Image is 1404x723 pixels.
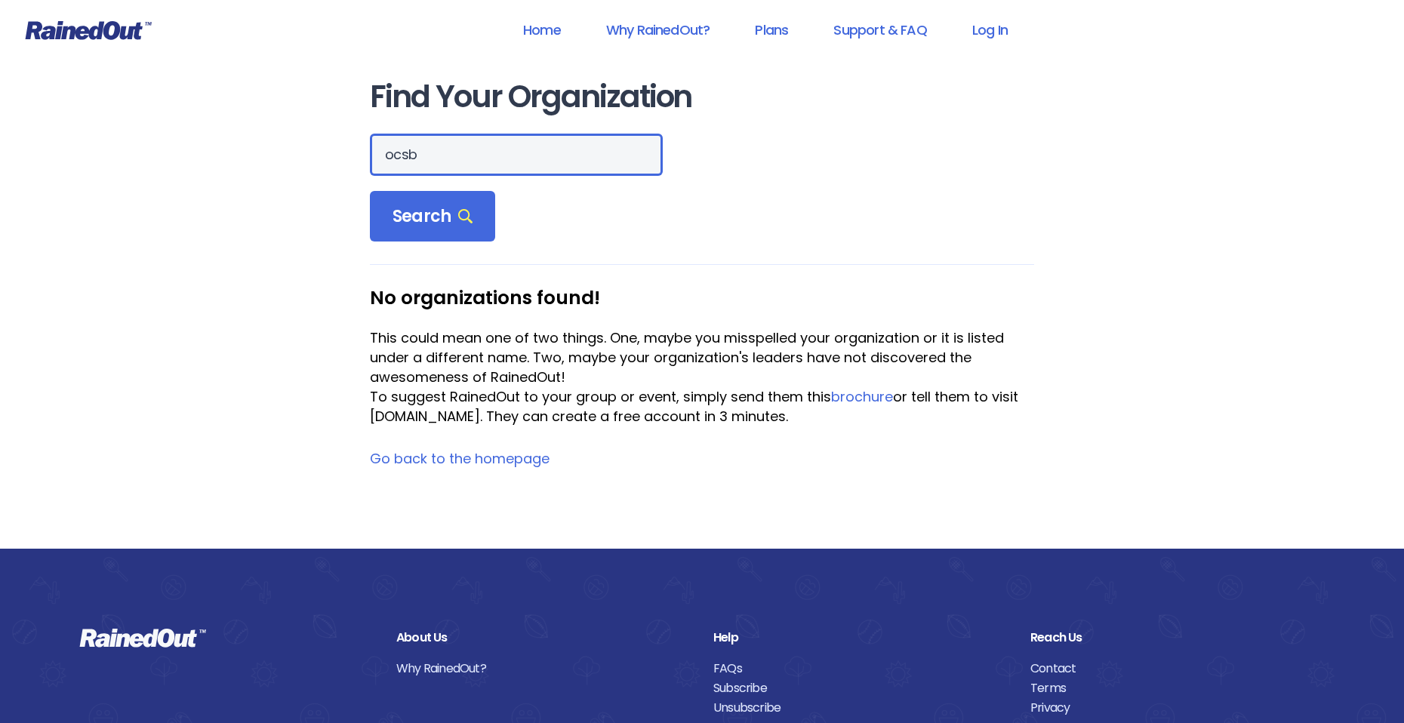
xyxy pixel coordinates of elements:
a: FAQs [713,659,1008,678]
a: Log In [953,13,1027,47]
a: Terms [1030,678,1325,698]
div: Help [713,628,1008,648]
div: Reach Us [1030,628,1325,648]
span: Search [393,206,473,227]
div: This could mean one of two things. One, maybe you misspelled your organization or it is listed un... [370,328,1034,387]
a: Why RainedOut? [396,659,691,678]
a: Contact [1030,659,1325,678]
div: Search [370,191,495,242]
div: About Us [396,628,691,648]
a: Privacy [1030,698,1325,718]
a: Go back to the homepage [370,449,550,468]
input: Search Orgs… [370,134,663,176]
a: Subscribe [713,678,1008,698]
h3: No organizations found! [370,288,1034,308]
h1: Find Your Organization [370,80,1034,114]
a: Plans [735,13,808,47]
a: Unsubscribe [713,698,1008,718]
a: brochure [831,387,893,406]
a: Support & FAQ [814,13,946,47]
a: Why RainedOut? [587,13,730,47]
div: To suggest RainedOut to your group or event, simply send them this or tell them to visit [DOMAIN_... [370,387,1034,426]
a: Home [503,13,580,47]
